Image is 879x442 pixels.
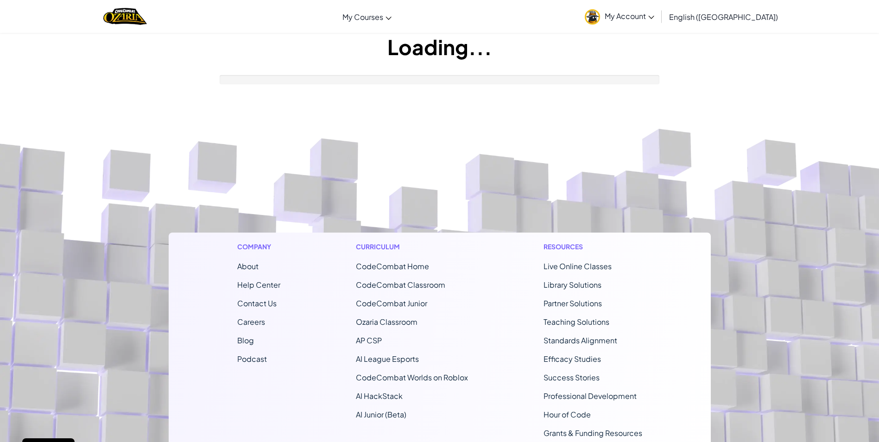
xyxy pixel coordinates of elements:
[544,280,601,290] a: Library Solutions
[544,354,601,364] a: Efficacy Studies
[103,7,146,26] img: Home
[544,335,617,345] a: Standards Alignment
[237,317,265,327] a: Careers
[356,335,382,345] a: AP CSP
[356,261,429,271] span: CodeCombat Home
[356,373,468,382] a: CodeCombat Worlds on Roblox
[356,280,445,290] a: CodeCombat Classroom
[356,354,419,364] a: AI League Esports
[237,242,280,252] h1: Company
[237,335,254,345] a: Blog
[669,12,778,22] span: English ([GEOGRAPHIC_DATA])
[237,298,277,308] span: Contact Us
[544,242,642,252] h1: Resources
[585,9,600,25] img: avatar
[342,12,383,22] span: My Courses
[356,298,427,308] a: CodeCombat Junior
[237,354,267,364] a: Podcast
[544,428,642,438] a: Grants & Funding Resources
[544,298,602,308] a: Partner Solutions
[356,242,468,252] h1: Curriculum
[664,4,783,29] a: English ([GEOGRAPHIC_DATA])
[544,373,600,382] a: Success Stories
[338,4,396,29] a: My Courses
[605,11,654,21] span: My Account
[237,280,280,290] a: Help Center
[544,317,609,327] a: Teaching Solutions
[544,391,637,401] a: Professional Development
[544,261,612,271] a: Live Online Classes
[237,261,259,271] a: About
[103,7,146,26] a: Ozaria by CodeCombat logo
[356,391,403,401] a: AI HackStack
[356,410,406,419] a: AI Junior (Beta)
[356,317,417,327] a: Ozaria Classroom
[580,2,659,31] a: My Account
[544,410,591,419] a: Hour of Code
